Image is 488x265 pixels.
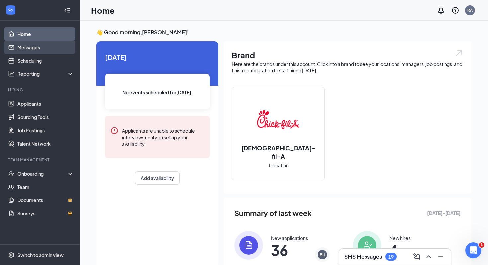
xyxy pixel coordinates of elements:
[17,97,74,110] a: Applicants
[467,7,473,13] div: RA
[17,137,74,150] a: Talent Network
[105,52,210,62] span: [DATE]
[427,209,461,217] span: [DATE] - [DATE]
[268,162,289,169] span: 1 location
[234,207,312,219] span: Summary of last week
[8,157,73,163] div: Team Management
[389,235,411,241] div: New hires
[232,144,324,160] h2: [DEMOGRAPHIC_DATA]-fil-A
[8,252,15,258] svg: Settings
[388,254,394,260] div: 19
[411,251,422,262] button: ComposeMessage
[234,231,263,260] img: icon
[17,41,74,54] a: Messages
[437,253,445,261] svg: Minimize
[413,253,421,261] svg: ComposeMessage
[17,110,74,124] a: Sourcing Tools
[122,89,193,96] span: No events scheduled for [DATE] .
[17,252,64,258] div: Switch to admin view
[423,251,434,262] button: ChevronUp
[257,98,299,141] img: Chick-fil-A
[455,49,463,57] img: open.6027fd2a22e1237b5b06.svg
[135,171,180,185] button: Add availability
[17,54,74,67] a: Scheduling
[122,127,204,147] div: Applicants are unable to schedule interviews until you set up your availability.
[320,252,325,258] div: BH
[17,180,74,194] a: Team
[389,244,411,256] span: 4
[451,6,459,14] svg: QuestionInfo
[110,127,118,135] svg: Error
[353,231,381,260] img: icon
[437,6,445,14] svg: Notifications
[7,7,14,13] svg: WorkstreamLogo
[271,244,308,256] span: 36
[435,251,446,262] button: Minimize
[465,242,481,258] iframe: Intercom live chat
[232,61,463,74] div: Here are the brands under this account. Click into a brand to see your locations, managers, job p...
[479,242,484,248] span: 1
[17,27,74,41] a: Home
[64,7,71,14] svg: Collapse
[232,49,463,61] h1: Brand
[17,170,68,177] div: Onboarding
[17,124,74,137] a: Job Postings
[425,253,433,261] svg: ChevronUp
[271,235,308,241] div: New applications
[8,70,15,77] svg: Analysis
[91,5,115,16] h1: Home
[17,70,74,77] div: Reporting
[17,207,74,220] a: SurveysCrown
[8,87,73,93] div: Hiring
[344,253,382,260] h3: SMS Messages
[8,170,15,177] svg: UserCheck
[17,194,74,207] a: DocumentsCrown
[96,29,471,36] h3: 👋 Good morning, [PERSON_NAME] !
